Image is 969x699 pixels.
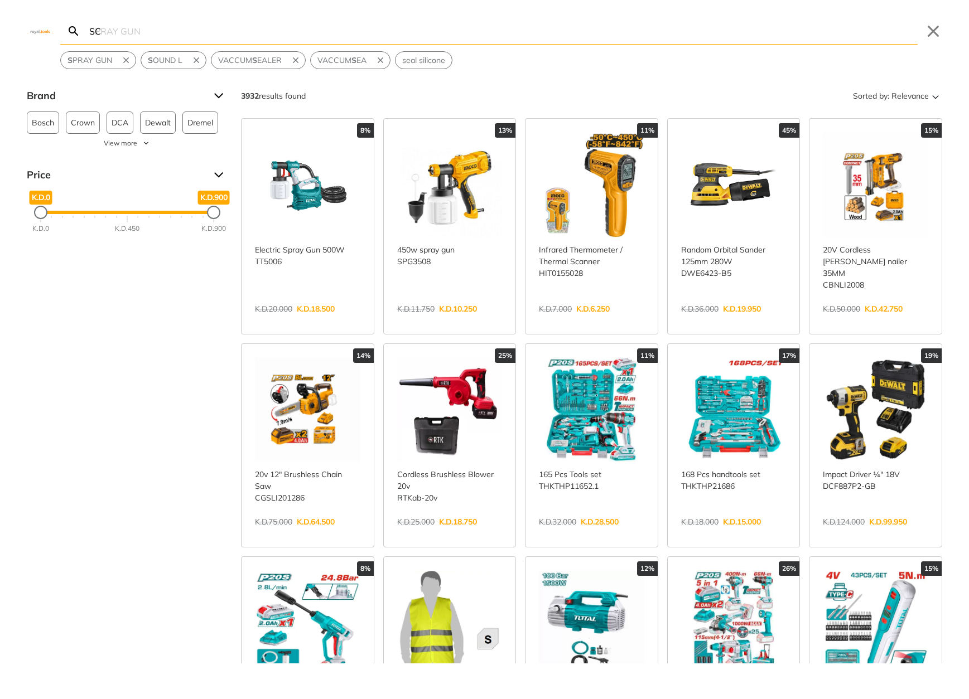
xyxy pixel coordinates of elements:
span: Crown [71,112,95,133]
button: Select suggestion: VACCUM SEALER [211,52,288,69]
div: 8% [357,123,374,138]
div: 13% [495,123,515,138]
svg: Sort [929,89,942,103]
button: Remove suggestion: VACCUM SEA [373,52,390,69]
div: 15% [921,123,942,138]
button: View more [27,138,228,148]
button: Bosch [27,111,59,134]
div: Minimum Price [34,206,47,219]
span: Dremel [187,112,213,133]
div: 26% [779,561,799,576]
div: 14% [353,348,374,363]
button: Select suggestion: VACCUM SEA [311,52,373,69]
button: Dremel [182,111,218,134]
span: seal silicone [402,55,445,66]
span: PRAY GUN [68,55,112,66]
span: VACCUM EA [317,55,367,66]
svg: Search [67,25,80,38]
div: 11% [637,348,658,363]
span: OUND L [148,55,182,66]
div: 45% [779,123,799,138]
div: results found [241,87,306,105]
strong: S [351,55,356,65]
button: Close [924,22,942,40]
span: DCA [112,112,128,133]
span: Dewalt [145,112,171,133]
span: Bosch [32,112,54,133]
svg: Remove suggestion: SOUND L [191,55,201,65]
button: Select suggestion: SOUND L [141,52,189,69]
div: Maximum Price [207,206,220,219]
div: Suggestion: SOUND L [141,51,206,69]
span: Relevance [891,87,929,105]
input: Search… [87,18,918,44]
span: Brand [27,87,205,105]
div: 8% [357,561,374,576]
button: Select suggestion: SPRAY GUN [61,52,119,69]
span: View more [104,138,137,148]
button: Remove suggestion: SPRAY GUN [119,52,136,69]
span: VACCUM EALER [218,55,282,66]
button: Dewalt [140,111,176,134]
div: 15% [921,561,942,576]
div: 12% [637,561,658,576]
svg: Remove suggestion: VACCUM SEA [375,55,385,65]
strong: 3932 [241,91,259,101]
div: Suggestion: VACCUM SEA [310,51,391,69]
div: Suggestion: SPRAY GUN [60,51,136,69]
img: Close [27,28,54,33]
button: Remove suggestion: SOUND L [189,52,206,69]
button: Remove suggestion: VACCUM SEALER [288,52,305,69]
div: Suggestion: VACCUM SEALER [211,51,306,69]
svg: Remove suggestion: VACCUM SEALER [291,55,301,65]
strong: S [148,55,153,65]
button: Crown [66,111,100,134]
span: Price [27,166,205,184]
div: 25% [495,348,515,363]
div: 19% [921,348,942,363]
div: 11% [637,123,658,138]
div: 17% [779,348,799,363]
strong: S [68,55,73,65]
strong: S [252,55,257,65]
div: K.D.0 [32,224,49,234]
div: K.D.900 [201,224,226,234]
button: DCA [107,111,133,134]
svg: Remove suggestion: SPRAY GUN [121,55,131,65]
button: Sorted by:Relevance Sort [851,87,942,105]
div: Suggestion: seal silicone [395,51,452,69]
button: Select suggestion: seal silicone [396,52,452,69]
div: K.D.450 [115,224,139,234]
